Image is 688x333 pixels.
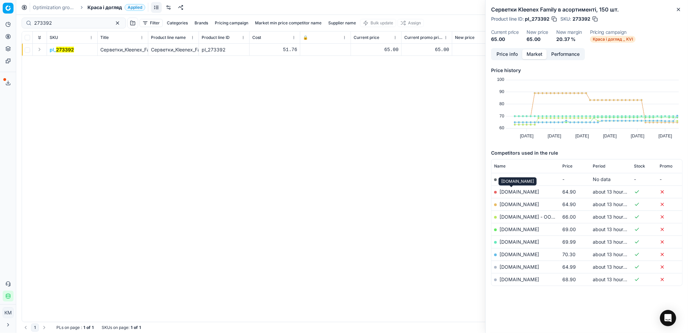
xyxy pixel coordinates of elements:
[151,46,196,53] div: Серветки_Kleenex_Family_в_асортименті,_150_шт.
[548,133,561,138] text: [DATE]
[562,226,576,232] span: 69.00
[34,20,108,26] input: Search by SKU or title
[87,4,145,11] span: Краса і доглядApplied
[572,16,590,22] span: 273392
[3,308,13,318] span: КM
[500,276,539,282] a: [DOMAIN_NAME]
[56,47,74,52] mark: 273392
[455,46,500,53] div: 65.00
[593,264,635,270] span: about 13 hours ago
[500,201,539,207] a: [DOMAIN_NAME]
[360,19,396,27] button: Bulk update
[102,325,129,330] span: SKUs on page :
[134,325,138,330] strong: of
[35,45,44,53] button: Expand
[560,17,571,21] span: SKU :
[33,4,145,11] nav: breadcrumb
[497,77,504,82] text: 100
[593,251,635,257] span: about 13 hours ago
[562,264,576,270] span: 64.99
[494,163,506,169] span: Name
[500,189,539,195] a: [DOMAIN_NAME]
[562,189,576,195] span: 64.90
[593,276,635,282] span: about 13 hours ago
[252,35,261,40] span: Cost
[212,19,251,27] button: Pricing campaign
[560,173,590,185] td: -
[500,226,539,232] a: [DOMAIN_NAME]
[660,310,676,326] div: Open Intercom Messenger
[56,325,80,330] span: PLs on page
[252,19,324,27] button: Market min price competitor name
[83,325,85,330] strong: 1
[576,133,589,138] text: [DATE]
[131,325,132,330] strong: 1
[593,239,635,245] span: about 13 hours ago
[202,46,247,53] div: pl_273392
[562,251,576,257] span: 70.30
[500,239,539,245] a: [DOMAIN_NAME]
[520,133,534,138] text: [DATE]
[500,176,519,182] span: My price
[556,30,582,35] dt: New margin
[50,46,74,53] button: pl_273392
[86,325,91,330] strong: of
[87,4,122,11] span: Краса і догляд
[50,35,58,40] span: SKU
[252,46,297,53] div: 51.76
[491,150,683,156] h5: Competitors used in the rule
[590,36,636,43] span: Краса і догляд _ KVI
[22,324,30,332] button: Go to previous page
[527,36,548,43] dd: 65.00
[500,89,504,94] text: 90
[354,46,399,53] div: 65.00
[522,49,547,59] button: Market
[593,226,635,232] span: about 13 hours ago
[164,19,190,27] button: Categories
[590,30,636,35] dt: Pricing campaign
[50,46,74,53] span: pl_
[631,133,644,138] text: [DATE]
[491,67,683,74] h5: Price history
[527,30,548,35] dt: New price
[500,251,539,257] a: [DOMAIN_NAME]
[593,163,605,169] span: Period
[500,113,504,118] text: 70
[192,19,211,27] button: Brands
[139,325,141,330] strong: 1
[398,19,424,27] button: Assign
[139,19,163,27] button: Filter
[657,173,682,185] td: -
[603,133,617,138] text: [DATE]
[634,163,645,169] span: Stock
[40,324,48,332] button: Go to next page
[303,35,308,40] span: 🔒
[593,189,635,195] span: about 13 hours ago
[125,4,145,11] span: Applied
[100,47,213,52] span: Серветки_Kleenex_Family_в_асортименті,_150_шт.
[556,36,582,43] dd: 20.37 %
[491,5,683,14] h2: Серветки Kleenex Family в асортименті, 150 шт.
[593,214,635,220] span: about 13 hours ago
[593,201,635,207] span: about 13 hours ago
[632,173,657,185] td: -
[100,35,109,40] span: Title
[326,19,359,27] button: Supplier name
[492,49,522,59] button: Price info
[404,35,442,40] span: Current promo price
[499,177,537,185] div: [DOMAIN_NAME]
[22,324,48,332] nav: pagination
[562,239,576,245] span: 69.99
[500,264,539,270] a: [DOMAIN_NAME]
[491,36,518,43] dd: 65.00
[562,214,576,220] span: 66.00
[660,163,672,169] span: Promo
[562,276,576,282] span: 68.90
[525,16,550,22] span: pl_273392
[500,101,504,106] text: 80
[202,35,230,40] span: Product line ID
[92,325,94,330] strong: 1
[56,325,94,330] div: :
[562,201,576,207] span: 64.90
[31,324,39,332] button: 1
